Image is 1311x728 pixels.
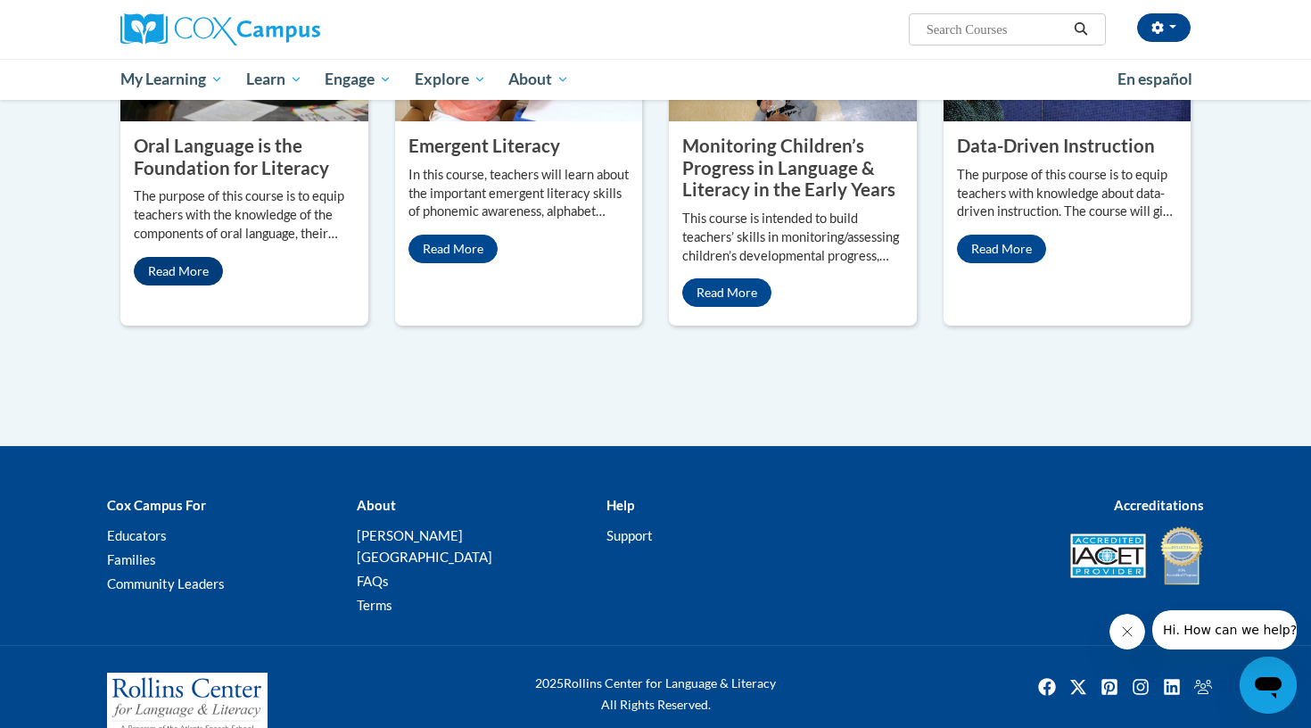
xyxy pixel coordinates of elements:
[403,59,498,100] a: Explore
[957,166,1178,222] p: The purpose of this course is to equip teachers with knowledge about data-driven instruction. The...
[109,59,235,100] a: My Learning
[1126,673,1155,701] img: Instagram icon
[107,497,206,513] b: Cox Campus For
[508,69,569,90] span: About
[682,210,903,266] p: This course is intended to build teachers’ skills in monitoring/assessing children’s developmenta...
[134,257,223,285] a: Read More
[246,69,302,90] span: Learn
[325,69,392,90] span: Engage
[120,69,223,90] span: My Learning
[606,497,634,513] b: Help
[1068,19,1094,40] button: Search
[1158,673,1186,701] a: Linkedin
[1095,673,1124,701] img: Pinterest icon
[94,59,1217,100] div: Main menu
[1189,673,1217,701] a: Facebook Group
[134,135,329,178] property: Oral Language is the Foundation for Literacy
[1033,673,1061,701] a: Facebook
[235,59,314,100] a: Learn
[1064,673,1092,701] a: Twitter
[357,497,396,513] b: About
[357,527,492,565] a: [PERSON_NAME][GEOGRAPHIC_DATA]
[1070,534,1146,578] img: Accredited IACET® Provider
[1033,673,1061,701] img: Facebook icon
[415,69,486,90] span: Explore
[1126,673,1155,701] a: Instagram
[682,135,895,200] property: Monitoring Children’s Progress in Language & Literacy in the Early Years
[357,597,392,613] a: Terms
[313,59,403,100] a: Engage
[408,166,630,222] p: In this course, teachers will learn about the important emergent literacy skills of phonemic awar...
[468,673,843,716] div: Rollins Center for Language & Literacy All Rights Reserved.
[408,235,498,263] a: Read More
[1114,497,1204,513] b: Accreditations
[1095,673,1124,701] a: Pinterest
[1158,673,1186,701] img: LinkedIn icon
[606,527,653,543] a: Support
[120,13,459,45] a: Cox Campus
[1152,610,1297,649] iframe: Message from company
[535,675,564,691] span: 2025
[1064,673,1092,701] img: Twitter icon
[957,135,1155,156] property: Data-Driven Instruction
[957,235,1046,263] a: Read More
[1137,13,1191,42] button: Account Settings
[408,135,560,156] property: Emergent Literacy
[1189,673,1217,701] img: Facebook group icon
[357,573,389,589] a: FAQs
[1106,61,1204,98] a: En español
[1117,70,1192,88] span: En español
[498,59,581,100] a: About
[925,19,1068,40] input: Search Courses
[107,575,225,591] a: Community Leaders
[1240,657,1297,714] iframe: Button to launch messaging window
[1159,525,1204,587] img: IDA® Accredited
[1109,614,1145,649] iframe: Close message
[120,13,320,45] img: Cox Campus
[682,278,771,307] a: Read More
[107,527,167,543] a: Educators
[134,187,355,244] p: The purpose of this course is to equip teachers with the knowledge of the components of oral lang...
[107,551,156,567] a: Families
